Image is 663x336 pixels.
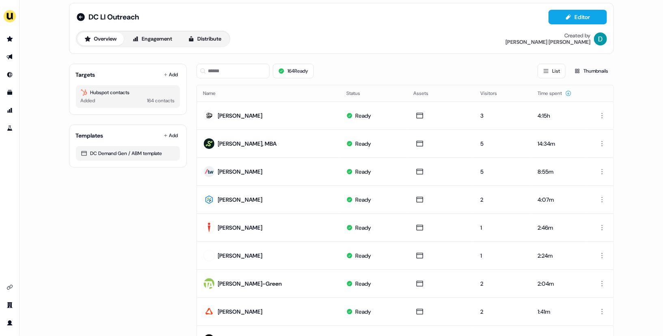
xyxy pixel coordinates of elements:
[3,68,16,81] a: Go to Inbound
[273,64,314,78] button: 164Ready
[538,196,580,204] div: 4:07m
[76,71,95,79] div: Targets
[480,280,525,288] div: 2
[480,196,525,204] div: 2
[480,252,525,260] div: 1
[538,112,580,120] div: 4:15h
[3,50,16,63] a: Go to outbound experience
[355,280,371,288] div: Ready
[203,86,226,101] button: Name
[89,12,139,22] span: DC LI Outreach
[480,308,525,316] div: 2
[147,97,175,105] div: 164 contacts
[538,308,580,316] div: 1:41m
[538,86,572,101] button: Time spent
[565,32,591,39] div: Created by
[3,281,16,294] a: Go to integrations
[3,104,16,117] a: Go to attribution
[355,168,371,176] div: Ready
[218,252,263,260] div: [PERSON_NAME]
[3,317,16,330] a: Go to profile
[355,308,371,316] div: Ready
[594,32,607,45] img: David
[125,32,179,45] button: Engagement
[355,252,371,260] div: Ready
[162,69,180,80] button: Add
[355,196,371,204] div: Ready
[181,32,229,45] button: Distribute
[506,39,591,45] div: [PERSON_NAME] [PERSON_NAME]
[355,112,371,120] div: Ready
[81,88,175,97] div: Hubspot contacts
[218,224,263,232] div: [PERSON_NAME]
[81,97,95,105] div: Added
[355,224,371,232] div: Ready
[538,224,580,232] div: 2:46m
[549,10,607,24] button: Editor
[480,112,525,120] div: 3
[480,224,525,232] div: 1
[3,32,16,45] a: Go to prospects
[218,308,263,316] div: [PERSON_NAME]
[538,280,580,288] div: 2:04m
[480,140,525,148] div: 5
[480,86,507,101] button: Visitors
[3,299,16,312] a: Go to team
[162,130,180,141] button: Add
[355,140,371,148] div: Ready
[3,122,16,135] a: Go to experiments
[218,168,263,176] div: [PERSON_NAME]
[3,86,16,99] a: Go to templates
[480,168,525,176] div: 5
[76,131,104,140] div: Templates
[218,280,282,288] div: [PERSON_NAME]-Green
[407,85,474,101] th: Assets
[538,140,580,148] div: 14:34m
[549,14,607,22] a: Editor
[346,86,370,101] button: Status
[78,32,124,45] button: Overview
[81,149,175,157] div: DC Demand Gen / ABM template
[569,64,614,78] button: Thumbnails
[538,168,580,176] div: 8:55m
[218,196,263,204] div: [PERSON_NAME]
[218,140,277,148] div: [PERSON_NAME], MBA
[538,64,566,78] button: List
[218,112,263,120] div: [PERSON_NAME]
[538,252,580,260] div: 2:24m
